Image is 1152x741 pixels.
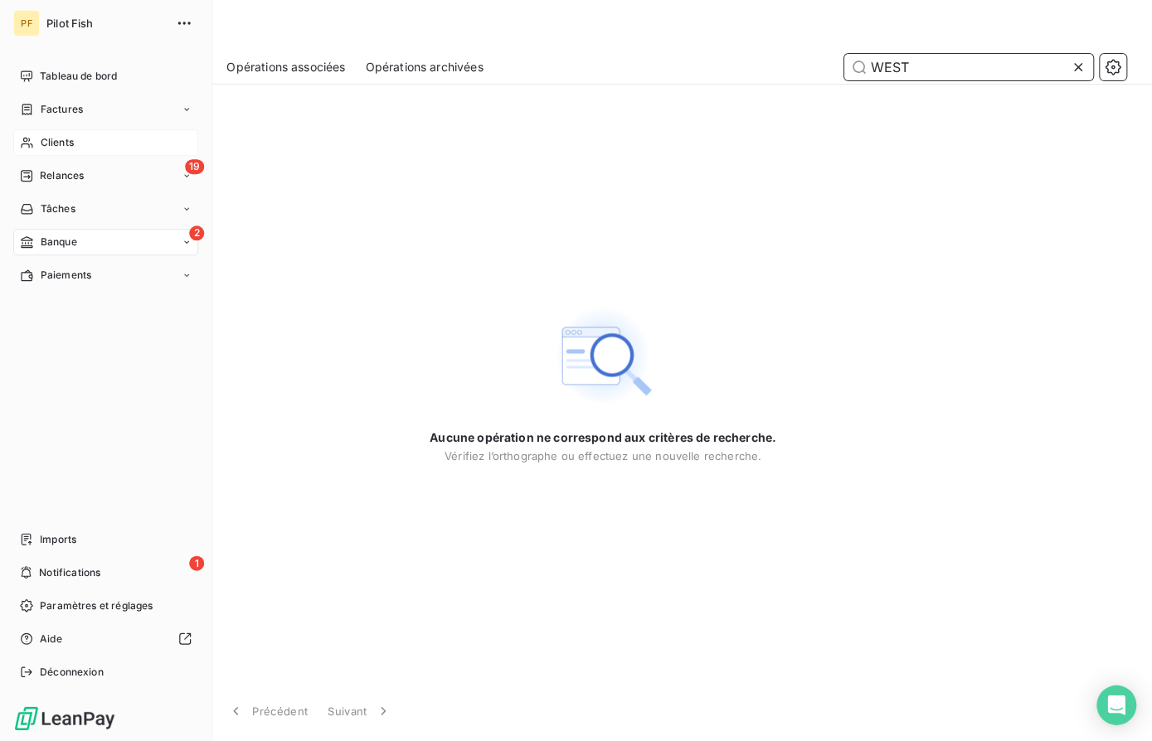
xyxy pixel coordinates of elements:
[41,135,74,150] span: Clients
[40,531,76,546] span: Imports
[549,303,655,409] img: Empty state
[41,102,83,117] span: Factures
[13,705,116,731] img: Logo LeanPay
[40,168,84,183] span: Relances
[40,69,117,84] span: Tableau de bord
[41,235,77,249] span: Banque
[41,201,75,216] span: Tâches
[365,59,483,75] span: Opérations archivées
[41,268,91,283] span: Paiements
[39,564,100,579] span: Notifications
[185,159,204,174] span: 19
[13,10,40,36] div: PF
[40,631,62,646] span: Aide
[13,625,198,651] a: Aide
[430,429,776,445] span: Aucune opération ne correspond aux critères de recherche.
[40,598,153,613] span: Paramètres et réglages
[189,225,204,240] span: 2
[189,555,204,570] span: 1
[40,664,104,679] span: Déconnexion
[1096,685,1135,724] div: Open Intercom Messenger
[226,59,345,75] span: Opérations associées
[445,448,761,462] span: Vérifiez l’orthographe ou effectuez une nouvelle recherche.
[217,693,318,728] button: Précédent
[843,54,1092,80] input: Rechercher
[46,17,166,30] span: Pilot Fish
[318,693,401,728] button: Suivant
